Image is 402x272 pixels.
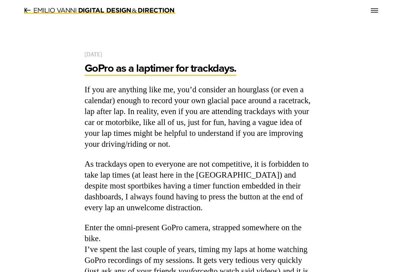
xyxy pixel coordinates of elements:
p: If you are any­thing like me, you’d con­sid­er an hour­glass (or even a cal­en­dar) enough to rec... [85,84,318,150]
a: GoPro as a laptimer for trackdays. [85,60,236,76]
a: [DATE] [85,51,102,57]
a: & [24,7,175,14]
p: As track­days open to every­one are not com­pet­i­tive, it is for­bid­den to take lap times (at l... [85,159,318,213]
text: & [132,7,137,14]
